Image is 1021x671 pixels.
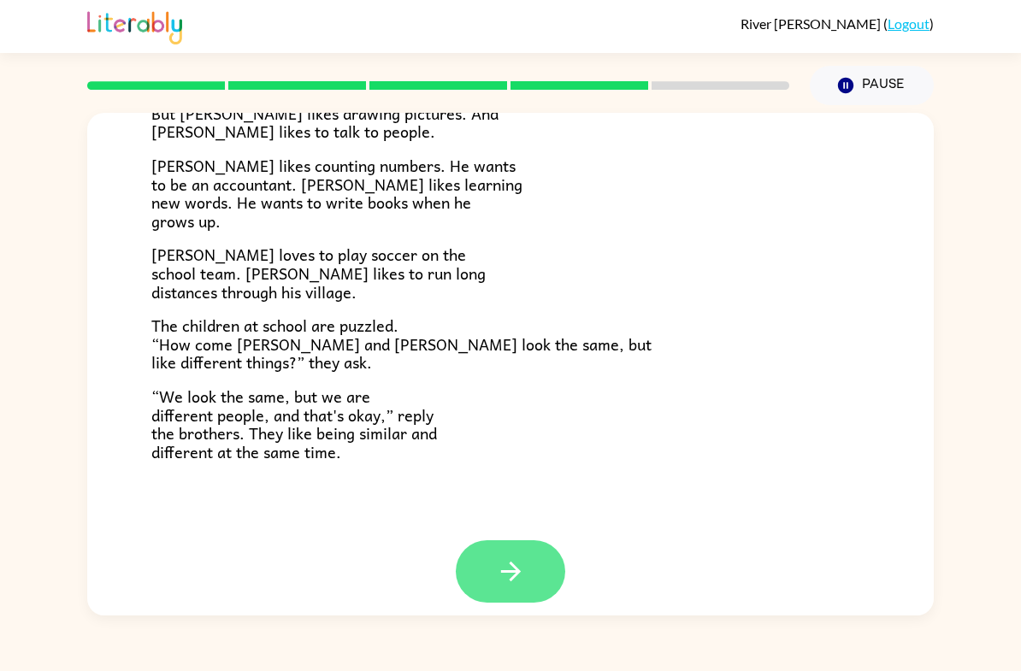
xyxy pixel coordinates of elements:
span: [PERSON_NAME] loves to play soccer on the school team. [PERSON_NAME] likes to run long distances ... [151,242,486,303]
img: Literably [87,7,182,44]
a: Logout [888,15,930,32]
span: River [PERSON_NAME] [741,15,883,32]
button: Pause [810,66,934,105]
span: But [PERSON_NAME] likes drawing pictures. And [PERSON_NAME] likes to talk to people. [151,101,499,144]
span: The children at school are puzzled. “How come [PERSON_NAME] and [PERSON_NAME] look the same, but ... [151,313,652,374]
div: ( ) [741,15,934,32]
span: [PERSON_NAME] likes counting numbers. He wants to be an accountant. [PERSON_NAME] likes learning ... [151,153,522,233]
span: “We look the same, but we are different people, and that's okay,” reply the brothers. They like b... [151,384,437,464]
